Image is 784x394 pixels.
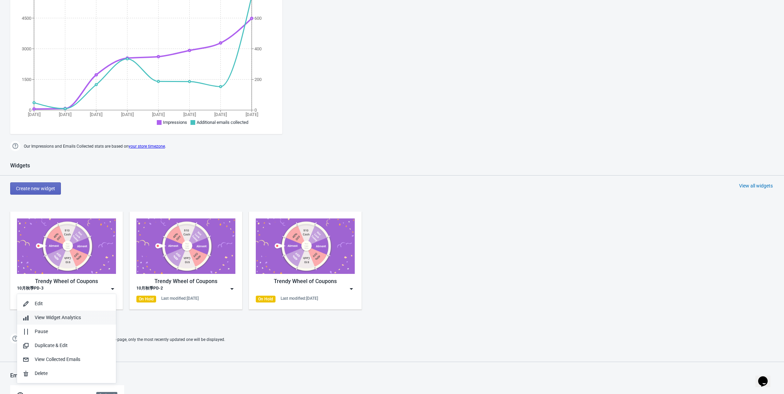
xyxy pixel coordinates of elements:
a: your store timezone [129,144,165,149]
img: dropdown.png [348,285,355,292]
div: Trendy Wheel of Coupons [256,277,355,285]
tspan: [DATE] [121,112,134,117]
button: Delete [17,366,116,380]
img: dropdown.png [229,285,235,292]
div: Duplicate & Edit [35,342,111,349]
tspan: [DATE] [214,112,227,117]
div: Last modified: [DATE] [161,296,199,301]
div: Last modified: [DATE] [281,296,318,301]
div: Trendy Wheel of Coupons [17,277,116,285]
tspan: [DATE] [28,112,40,117]
div: Delete [35,370,111,377]
tspan: 400 [254,46,262,51]
img: trendy_game.png [136,218,235,274]
tspan: [DATE] [183,112,196,117]
div: Trendy Wheel of Coupons [136,277,235,285]
tspan: 4500 [22,16,31,21]
div: 10月秋季PD-3 [17,285,44,292]
button: Create new widget [10,182,61,195]
img: trendy_game.png [256,218,355,274]
tspan: [DATE] [152,112,165,117]
iframe: chat widget [755,367,777,387]
tspan: [DATE] [59,112,71,117]
span: Create new widget [16,186,55,191]
tspan: 600 [254,16,262,21]
div: Edit [35,300,111,307]
button: Pause [17,325,116,339]
tspan: [DATE] [246,112,258,117]
tspan: 200 [254,77,262,82]
span: View Widget Analytics [35,315,81,320]
img: dropdown.png [109,285,116,292]
div: View Collected Emails [35,356,111,363]
img: help.png [10,141,20,151]
tspan: 0 [29,108,31,113]
button: View Collected Emails [17,352,116,366]
tspan: 1500 [22,77,31,82]
div: On Hold [136,296,156,302]
img: help.png [10,333,20,344]
div: 10月秋季PD-2 [136,285,163,292]
div: On Hold [256,296,276,302]
span: Impressions [163,120,187,125]
span: Additional emails collected [197,120,248,125]
span: If two Widgets are enabled and targeting the same page, only the most recently updated one will b... [24,334,225,345]
button: View Widget Analytics [17,311,116,325]
tspan: 0 [254,108,257,113]
tspan: 3000 [22,46,31,51]
span: Our Impressions and Emails Collected stats are based on . [24,141,166,152]
img: trendy_game.png [17,218,116,274]
button: Duplicate & Edit [17,339,116,352]
div: View all widgets [739,182,773,189]
div: Pause [35,328,111,335]
tspan: [DATE] [90,112,102,117]
button: Edit [17,297,116,311]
